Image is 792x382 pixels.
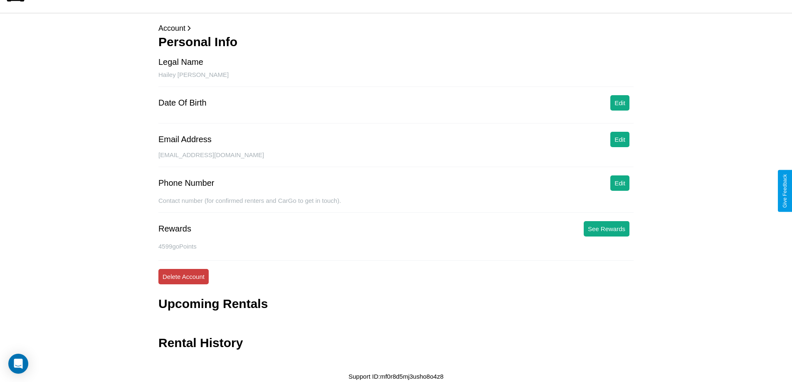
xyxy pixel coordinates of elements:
[158,297,268,311] h3: Upcoming Rentals
[158,98,207,108] div: Date Of Birth
[610,132,629,147] button: Edit
[348,371,443,382] p: Support ID: mf0r8d5mj3usho8o4z8
[158,241,634,252] p: 4599 goPoints
[158,71,634,87] div: Hailey [PERSON_NAME]
[158,336,243,350] h3: Rental History
[158,35,634,49] h3: Personal Info
[584,221,629,237] button: See Rewards
[782,174,788,208] div: Give Feedback
[158,224,191,234] div: Rewards
[8,354,28,374] div: Open Intercom Messenger
[158,135,212,144] div: Email Address
[158,178,215,188] div: Phone Number
[158,22,634,35] p: Account
[158,197,634,213] div: Contact number (for confirmed renters and CarGo to get in touch).
[610,175,629,191] button: Edit
[610,95,629,111] button: Edit
[158,151,634,167] div: [EMAIL_ADDRESS][DOMAIN_NAME]
[158,269,209,284] button: Delete Account
[158,57,203,67] div: Legal Name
